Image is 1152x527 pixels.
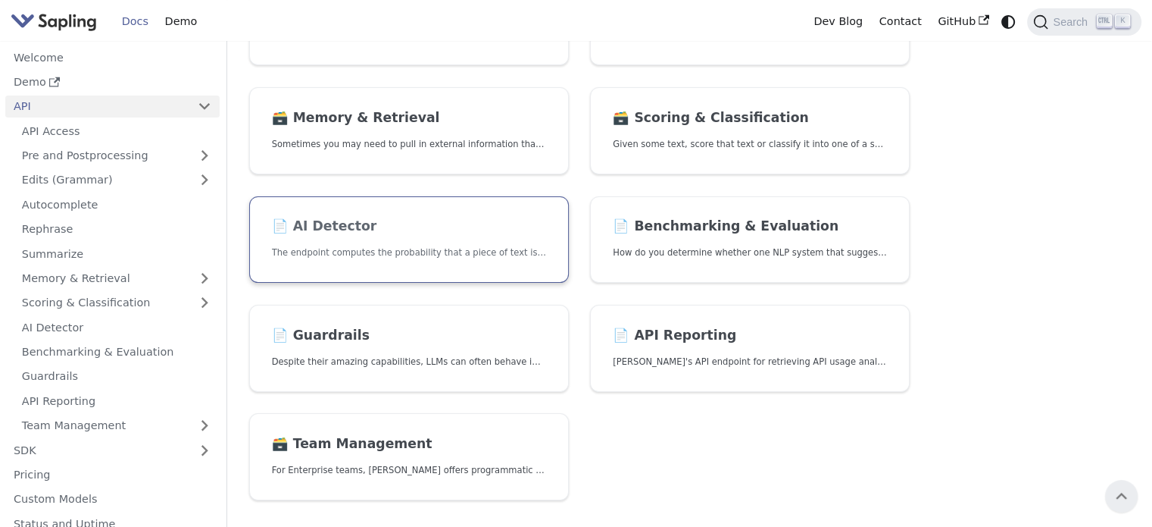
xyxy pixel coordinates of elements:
[14,268,220,290] a: Memory & Retrieval
[14,316,220,338] a: AI Detector
[613,355,887,369] p: Sapling's API endpoint for retrieving API usage analytics.
[613,110,887,127] h2: Scoring & Classification
[590,196,910,284] a: 📄️ Benchmarking & EvaluationHow do you determine whether one NLP system that suggests edits
[590,305,910,392] a: 📄️ API Reporting[PERSON_NAME]'s API endpoint for retrieving API usage analytics.
[14,169,220,191] a: Edits (Grammar)
[14,145,220,167] a: Pre and Postprocessing
[249,413,569,500] a: 🗃️ Team ManagementFor Enterprise teams, [PERSON_NAME] offers programmatic team provisioning and m...
[5,439,189,461] a: SDK
[805,10,870,33] a: Dev Blog
[871,10,930,33] a: Contact
[613,328,887,344] h2: API Reporting
[14,365,220,387] a: Guardrails
[14,341,220,363] a: Benchmarking & Evaluation
[1115,14,1130,28] kbd: K
[5,96,189,118] a: API
[613,137,887,152] p: Given some text, score that text or classify it into one of a set of pre-specified categories.
[613,218,887,235] h2: Benchmarking & Evaluation
[590,87,910,174] a: 🗃️ Scoring & ClassificationGiven some text, score that text or classify it into one of a set of p...
[5,46,220,68] a: Welcome
[14,218,220,240] a: Rephrase
[1105,480,1138,513] button: Scroll back to top
[14,415,220,437] a: Team Management
[1048,16,1097,28] span: Search
[14,243,220,265] a: Summarize
[11,11,102,33] a: Sapling.ai
[5,71,220,93] a: Demo
[272,246,546,260] p: The endpoint computes the probability that a piece of text is AI-generated,
[5,464,220,486] a: Pricing
[14,390,220,412] a: API Reporting
[272,355,546,369] p: Despite their amazing capabilities, LLMs can often behave in undesired
[249,305,569,392] a: 📄️ GuardrailsDespite their amazing capabilities, LLMs can often behave in undesired
[189,439,220,461] button: Expand sidebar category 'SDK'
[14,193,220,215] a: Autocomplete
[157,10,205,33] a: Demo
[14,120,220,142] a: API Access
[929,10,997,33] a: GitHub
[11,11,97,33] img: Sapling.ai
[14,292,220,314] a: Scoring & Classification
[189,96,220,118] button: Collapse sidebar category 'API'
[272,137,546,152] p: Sometimes you may need to pull in external information that doesn't fit in the context size of an...
[272,328,546,344] h2: Guardrails
[272,218,546,235] h2: AI Detector
[5,488,220,510] a: Custom Models
[997,11,1019,33] button: Switch between dark and light mode (currently system mode)
[249,87,569,174] a: 🗃️ Memory & RetrievalSometimes you may need to pull in external information that doesn't fit in t...
[1027,8,1141,36] button: Search (Ctrl+K)
[114,10,157,33] a: Docs
[272,463,546,478] p: For Enterprise teams, Sapling offers programmatic team provisioning and management.
[272,110,546,127] h2: Memory & Retrieval
[613,246,887,260] p: How do you determine whether one NLP system that suggests edits
[272,436,546,453] h2: Team Management
[249,196,569,284] a: 📄️ AI DetectorThe endpoint computes the probability that a piece of text is AI-generated,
